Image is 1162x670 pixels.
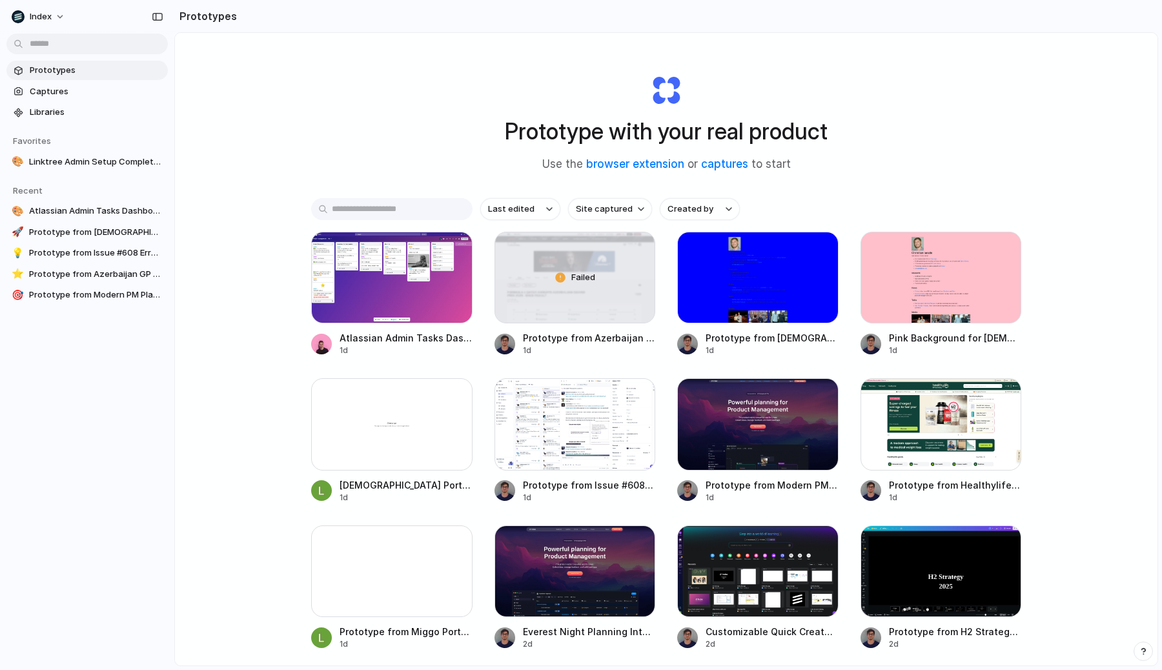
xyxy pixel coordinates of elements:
a: Captures [6,82,168,101]
span: Prototype from Modern PM Planning [706,478,839,492]
button: Site captured [568,198,652,220]
a: browser extension [586,157,684,170]
a: Prototype from Healthylife RewardsPrototype from Healthylife Rewards1d [861,378,1022,503]
div: 2d [889,638,1022,650]
span: Created by [668,203,713,216]
a: Pink Background for Christian Iacullo InterestsPink Background for [DEMOGRAPHIC_DATA][PERSON_NAME... [861,232,1022,356]
span: Favorites [13,136,51,146]
span: Prototype from Modern PM Planning [29,289,163,301]
span: Prototype from Miggo Portal Login v2 [340,625,473,638]
div: 1d [340,492,473,503]
span: Atlassian Admin Tasks Dashboard [340,331,473,345]
div: 🎯 [12,289,24,301]
span: Prototype from Healthylife Rewards [889,478,1022,492]
h1: Prototype with your real product [505,114,828,148]
span: Prototype from H2 Strategy - Presentation [889,625,1022,638]
a: Libraries [6,103,168,122]
div: 1d [340,345,473,356]
div: 🎨 [12,205,24,218]
span: Prototype from Azerbaijan GP 2025 Race Result [29,268,163,281]
div: ⭐ [12,268,24,281]
div: 1d [340,638,473,650]
a: 💡Prototype from Issue #608 Error Investigation [6,243,168,263]
button: Index [6,6,72,27]
span: Linktree Admin Setup Completion [29,156,163,168]
span: Index [30,10,52,23]
span: Captures [30,85,163,98]
div: 2d [523,638,656,650]
span: Prototype from Azerbaijan GP 2025 Race Result [523,331,656,345]
div: 2d [706,638,839,650]
span: Failed [571,271,595,284]
span: Atlassian Admin Tasks Dashboard [29,205,163,218]
a: Prototype from Modern PM PlanningPrototype from Modern PM Planning1d [677,378,839,503]
a: ⭐Prototype from Azerbaijan GP 2025 Race Result [6,265,168,284]
a: 🚀Prototype from [DEMOGRAPHIC_DATA][PERSON_NAME] Interests [6,223,168,242]
div: 1d [889,345,1022,356]
div: 🚀 [12,226,24,239]
a: captures [701,157,748,170]
div: 1d [706,492,839,503]
span: Prototype from [DEMOGRAPHIC_DATA][PERSON_NAME] Interests [29,226,163,239]
a: Prototype from Issue #608 Error InvestigationPrototype from Issue #608 Error Investigation1d [494,378,656,503]
a: Everest Night Planning InterfaceEverest Night Planning Interface2d [494,525,656,650]
div: 💡 [12,247,24,259]
span: Prototype from [DEMOGRAPHIC_DATA][PERSON_NAME] Interests [706,331,839,345]
a: Prototype from Miggo Portal Login v2Prototype from Miggo Portal Login v21d [311,525,473,650]
span: Libraries [30,106,163,119]
span: Prototypes [30,64,163,77]
a: Prototypes [6,61,168,80]
a: 🎨Atlassian Admin Tasks Dashboard [6,201,168,221]
span: Customizable Quick Create Interface [706,625,839,638]
div: 1d [523,345,656,356]
a: 🎨Linktree Admin Setup Completion [6,152,168,172]
a: Christian Portal Login Interface[DEMOGRAPHIC_DATA] Portal Login Interface1d [311,378,473,503]
h2: Prototypes [174,8,237,24]
a: Prototype from Azerbaijan GP 2025 Race ResultFailedPrototype from Azerbaijan GP 2025 Race Result1d [494,232,656,356]
div: 1d [523,492,656,503]
span: Site captured [576,203,633,216]
div: 🎨 [12,156,24,168]
span: Use the or to start [542,156,791,173]
span: Everest Night Planning Interface [523,625,656,638]
a: 🎯Prototype from Modern PM Planning [6,285,168,305]
span: [DEMOGRAPHIC_DATA] Portal Login Interface [340,478,473,492]
span: Recent [13,185,43,196]
div: 1d [706,345,839,356]
button: Last edited [480,198,560,220]
a: Prototype from H2 Strategy - PresentationPrototype from H2 Strategy - Presentation2d [861,525,1022,650]
a: Customizable Quick Create InterfaceCustomizable Quick Create Interface2d [677,525,839,650]
div: 1d [889,492,1022,503]
a: Prototype from Christian Iacullo InterestsPrototype from [DEMOGRAPHIC_DATA][PERSON_NAME] Interests1d [677,232,839,356]
span: Prototype from Issue #608 Error Investigation [29,247,163,259]
a: Atlassian Admin Tasks DashboardAtlassian Admin Tasks Dashboard1d [311,232,473,356]
span: Prototype from Issue #608 Error Investigation [523,478,656,492]
span: Pink Background for [DEMOGRAPHIC_DATA][PERSON_NAME] Interests [889,331,1022,345]
span: Last edited [488,203,535,216]
button: Created by [660,198,740,220]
